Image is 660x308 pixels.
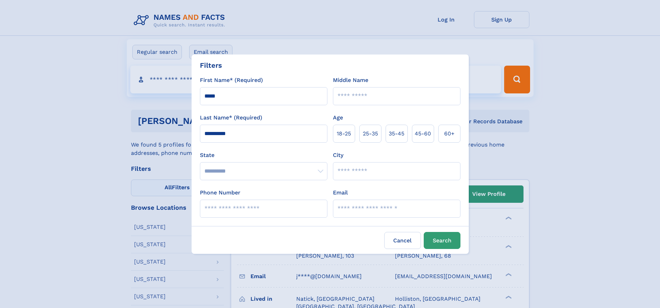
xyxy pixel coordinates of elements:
[200,114,262,122] label: Last Name* (Required)
[333,151,343,159] label: City
[444,130,455,138] span: 60+
[200,60,222,70] div: Filters
[389,130,404,138] span: 35‑45
[200,76,263,84] label: First Name* (Required)
[424,232,460,249] button: Search
[200,189,240,197] label: Phone Number
[384,232,421,249] label: Cancel
[200,151,327,159] label: State
[333,189,348,197] label: Email
[415,130,431,138] span: 45‑60
[333,114,343,122] label: Age
[333,76,368,84] label: Middle Name
[363,130,378,138] span: 25‑35
[337,130,351,138] span: 18‑25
